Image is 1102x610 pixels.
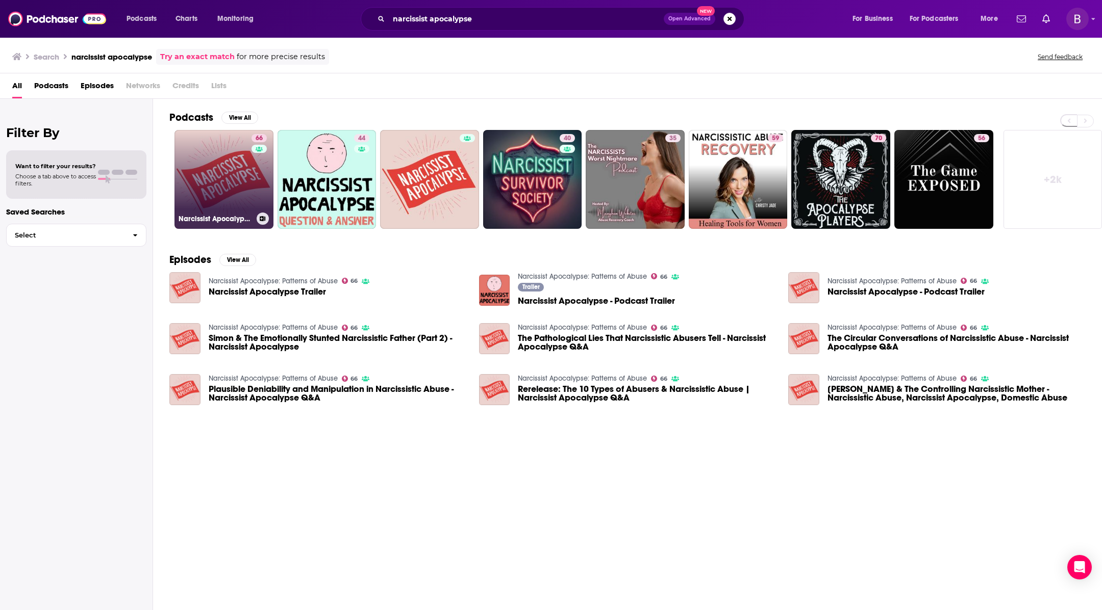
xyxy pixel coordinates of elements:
[961,278,977,284] a: 66
[479,323,510,354] img: The Pathological Lies That Narcissistic Abusers Tell - Narcissist Apocalypse Q&A
[6,207,146,217] p: Saved Searches
[358,134,365,144] span: 44
[209,287,326,296] a: Narcissist Apocalypse Trailer
[370,7,754,31] div: Search podcasts, credits, & more...
[176,12,197,26] span: Charts
[237,51,325,63] span: for more precise results
[278,130,377,229] a: 44
[179,215,253,223] h3: Narcissist Apocalypse: Patterns of Abuse
[651,273,667,279] a: 66
[354,134,369,142] a: 44
[15,163,96,170] span: Want to filter your results?
[970,377,977,381] span: 66
[518,334,776,351] a: The Pathological Lies That Narcissistic Abusers Tell - Narcissist Apocalypse Q&A
[256,134,263,144] span: 66
[828,323,957,332] a: Narcissist Apocalypse: Patterns of Abuse
[788,323,819,354] img: The Circular Conversations of Narcissistic Abuse - Narcissist Apocalypse Q&A
[350,377,358,381] span: 66
[34,77,68,98] span: Podcasts
[970,326,977,330] span: 66
[217,12,254,26] span: Monitoring
[660,326,667,330] span: 66
[169,11,204,27] a: Charts
[209,385,467,402] a: Plausible Deniability and Manipulation in Narcissistic Abuse - Narcissist Apocalypse Q&A
[828,385,1086,402] span: [PERSON_NAME] & The Controlling Narcissistic Mother - Narcissistic Abuse, Narcissist Apocalypse, ...
[479,275,510,306] img: Narcissist Apocalypse - Podcast Trailer
[910,12,959,26] span: For Podcasters
[772,134,779,144] span: 59
[788,374,819,405] img: Robyn & The Controlling Narcissistic Mother - Narcissistic Abuse, Narcissist Apocalypse, Domestic...
[791,130,890,229] a: 70
[350,326,358,330] span: 66
[169,272,201,303] img: Narcissist Apocalypse Trailer
[172,77,199,98] span: Credits
[350,279,358,283] span: 66
[34,52,59,62] h3: Search
[6,125,146,140] h2: Filter By
[518,272,647,281] a: Narcissist Apocalypse: Patterns of Abuse
[119,11,170,27] button: open menu
[669,134,677,144] span: 35
[211,77,227,98] span: Lists
[660,275,667,279] span: 66
[252,134,267,142] a: 66
[828,374,957,383] a: Narcissist Apocalypse: Patterns of Abuse
[651,376,667,382] a: 66
[961,325,977,331] a: 66
[853,12,893,26] span: For Business
[7,232,124,238] span: Select
[209,277,338,285] a: Narcissist Apocalypse: Patterns of Abuse
[788,272,819,303] img: Narcissist Apocalypse - Podcast Trailer
[828,334,1086,351] a: The Circular Conversations of Narcissistic Abuse - Narcissist Apocalypse Q&A
[174,130,273,229] a: 66Narcissist Apocalypse: Patterns of Abuse
[564,134,571,144] span: 40
[160,51,235,63] a: Try an exact match
[221,112,258,124] button: View All
[518,374,647,383] a: Narcissist Apocalypse: Patterns of Abuse
[894,130,993,229] a: 56
[8,9,106,29] img: Podchaser - Follow, Share and Rate Podcasts
[169,323,201,354] img: Simon & The Emotionally Stunted Narcissistic Father (Part 2) - Narcissist Apocalypse
[479,374,510,405] img: Rerelease: The 10 Types of Abusers & Narcissistic Abuse | Narcissist Apocalypse Q&A
[126,77,160,98] span: Networks
[169,111,213,124] h2: Podcasts
[1035,52,1086,61] button: Send feedback
[828,385,1086,402] a: Robyn & The Controlling Narcissistic Mother - Narcissistic Abuse, Narcissist Apocalypse, Domestic...
[970,279,977,283] span: 66
[342,325,358,331] a: 66
[875,134,882,144] span: 70
[518,297,675,305] span: Narcissist Apocalypse - Podcast Trailer
[210,11,267,27] button: open menu
[209,323,338,332] a: Narcissist Apocalypse: Patterns of Abuse
[6,224,146,247] button: Select
[1067,555,1092,579] div: Open Intercom Messenger
[1066,8,1089,30] img: User Profile
[15,173,96,187] span: Choose a tab above to access filters.
[169,253,211,266] h2: Episodes
[978,134,985,144] span: 56
[828,287,985,296] a: Narcissist Apocalypse - Podcast Trailer
[169,374,201,405] img: Plausible Deniability and Manipulation in Narcissistic Abuse - Narcissist Apocalypse Q&A
[522,284,540,290] span: Trailer
[483,130,582,229] a: 40
[651,325,667,331] a: 66
[697,6,715,16] span: New
[871,134,886,142] a: 70
[1013,10,1030,28] a: Show notifications dropdown
[1038,10,1054,28] a: Show notifications dropdown
[518,385,776,402] a: Rerelease: The 10 Types of Abusers & Narcissistic Abuse | Narcissist Apocalypse Q&A
[974,134,989,142] a: 56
